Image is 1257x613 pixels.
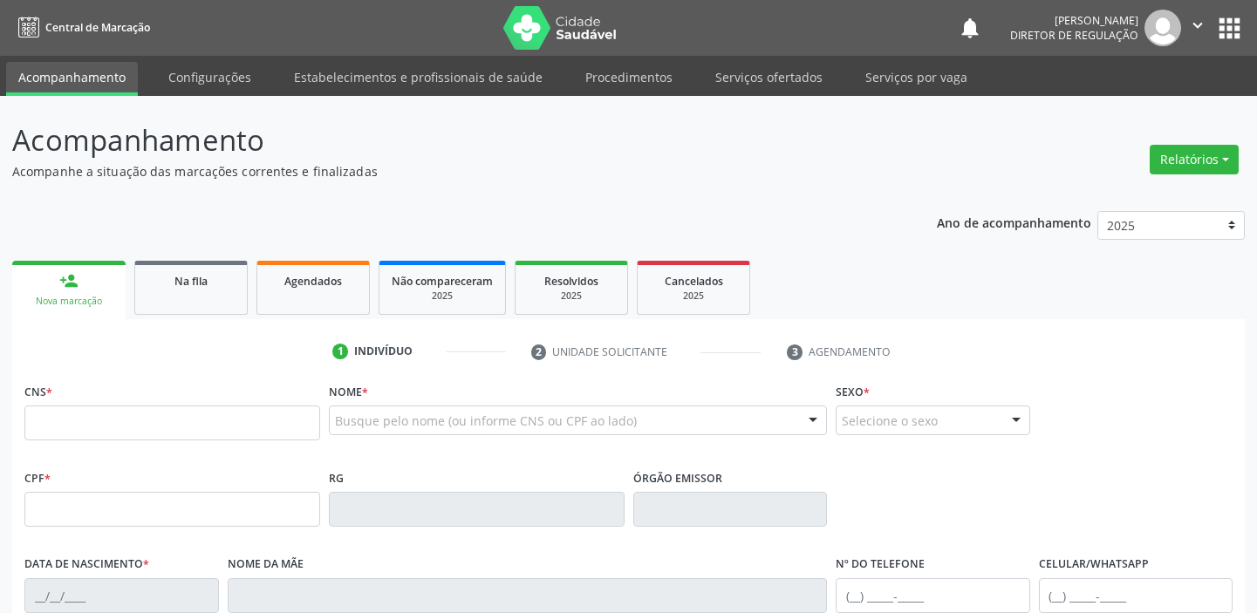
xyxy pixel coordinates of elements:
div: 2025 [392,289,493,303]
span: Na fila [174,274,208,289]
a: Serviços por vaga [853,62,980,92]
label: Nº do Telefone [836,551,925,578]
a: Central de Marcação [12,13,150,42]
span: Agendados [284,274,342,289]
p: Acompanhamento [12,119,875,162]
img: img [1144,10,1181,46]
div: person_add [59,271,79,290]
p: Ano de acompanhamento [937,211,1091,233]
label: Data de nascimento [24,551,149,578]
a: Procedimentos [573,62,685,92]
button: notifications [958,16,982,40]
label: Sexo [836,378,870,405]
a: Acompanhamento [6,62,138,96]
span: Busque pelo nome (ou informe CNS ou CPF ao lado) [335,412,637,430]
input: __/__/____ [24,578,219,613]
span: Não compareceram [392,274,493,289]
div: 2025 [650,289,737,303]
button: apps [1214,13,1245,44]
p: Acompanhe a situação das marcações correntes e finalizadas [12,162,875,180]
button: Relatórios [1150,145,1239,174]
a: Configurações [156,62,263,92]
div: Nova marcação [24,295,113,308]
button:  [1181,10,1214,46]
label: Órgão emissor [633,465,722,492]
div: 2025 [528,289,615,303]
span: Central de Marcação [45,20,150,35]
label: Nome da mãe [228,551,304,578]
input: (__) _____-_____ [836,578,1030,613]
label: Celular/WhatsApp [1039,551,1149,578]
a: Estabelecimentos e profissionais de saúde [282,62,555,92]
label: CPF [24,465,51,492]
div: 1 [332,344,348,359]
span: Diretor de regulação [1010,28,1138,43]
span: Resolvidos [544,274,598,289]
span: Cancelados [665,274,723,289]
div: Indivíduo [354,344,413,359]
span: Selecione o sexo [842,412,938,430]
a: Serviços ofertados [703,62,835,92]
label: CNS [24,378,52,405]
div: [PERSON_NAME] [1010,13,1138,28]
label: Nome [329,378,368,405]
label: RG [329,465,344,492]
input: (__) _____-_____ [1039,578,1233,613]
i:  [1188,16,1207,35]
